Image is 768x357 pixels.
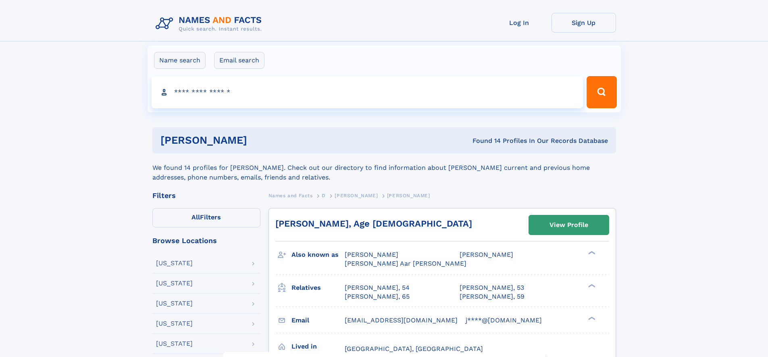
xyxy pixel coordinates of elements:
[345,251,398,258] span: [PERSON_NAME]
[460,292,524,301] a: [PERSON_NAME], 59
[549,216,588,234] div: View Profile
[335,190,378,200] a: [PERSON_NAME]
[156,260,193,266] div: [US_STATE]
[152,237,260,244] div: Browse Locations
[335,193,378,198] span: [PERSON_NAME]
[152,76,583,108] input: search input
[160,135,360,145] h1: [PERSON_NAME]
[345,260,466,267] span: [PERSON_NAME] Aar [PERSON_NAME]
[152,153,616,182] div: We found 14 profiles for [PERSON_NAME]. Check out our directory to find information about [PERSON...
[460,283,524,292] a: [PERSON_NAME], 53
[152,13,268,35] img: Logo Names and Facts
[156,340,193,347] div: [US_STATE]
[487,13,552,33] a: Log In
[360,136,608,145] div: Found 14 Profiles In Our Records Database
[275,219,472,229] a: [PERSON_NAME], Age [DEMOGRAPHIC_DATA]
[552,13,616,33] a: Sign Up
[529,215,609,235] a: View Profile
[156,280,193,287] div: [US_STATE]
[387,193,430,198] span: [PERSON_NAME]
[152,192,260,199] div: Filters
[345,292,410,301] a: [PERSON_NAME], 65
[268,190,313,200] a: Names and Facts
[345,316,458,324] span: [EMAIL_ADDRESS][DOMAIN_NAME]
[156,320,193,327] div: [US_STATE]
[345,283,410,292] a: [PERSON_NAME], 54
[345,345,483,353] span: [GEOGRAPHIC_DATA], [GEOGRAPHIC_DATA]
[586,250,596,256] div: ❯
[291,314,345,327] h3: Email
[152,208,260,227] label: Filters
[291,281,345,295] h3: Relatives
[587,76,616,108] button: Search Button
[322,193,326,198] span: D
[460,251,513,258] span: [PERSON_NAME]
[291,248,345,262] h3: Also known as
[154,52,206,69] label: Name search
[586,316,596,321] div: ❯
[214,52,264,69] label: Email search
[191,213,200,221] span: All
[322,190,326,200] a: D
[156,300,193,307] div: [US_STATE]
[586,283,596,288] div: ❯
[291,340,345,353] h3: Lived in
